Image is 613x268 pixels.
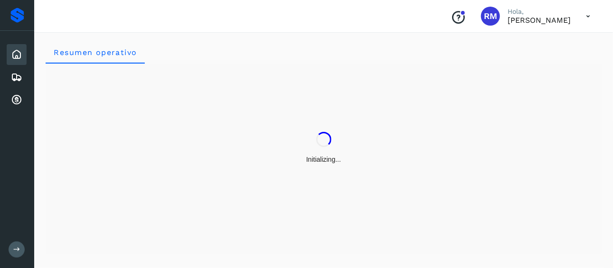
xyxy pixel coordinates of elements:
[7,67,27,88] div: Embarques
[7,90,27,111] div: Cuentas por cobrar
[508,16,571,25] p: RICARDO MONTEMAYOR
[7,44,27,65] div: Inicio
[508,8,571,16] p: Hola,
[53,48,137,57] span: Resumen operativo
